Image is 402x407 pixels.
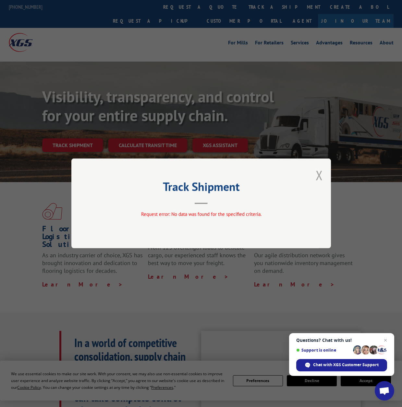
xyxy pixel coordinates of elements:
[316,167,323,184] button: Close modal
[104,182,298,194] h2: Track Shipment
[296,359,387,371] span: Chat with XGS Customer Support
[296,348,351,353] span: Support is online
[313,362,379,368] span: Chat with XGS Customer Support
[141,211,261,217] span: Request error: No data was found for the specified criteria.
[375,381,394,401] a: Open chat
[296,338,387,343] span: Questions? Chat with us!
